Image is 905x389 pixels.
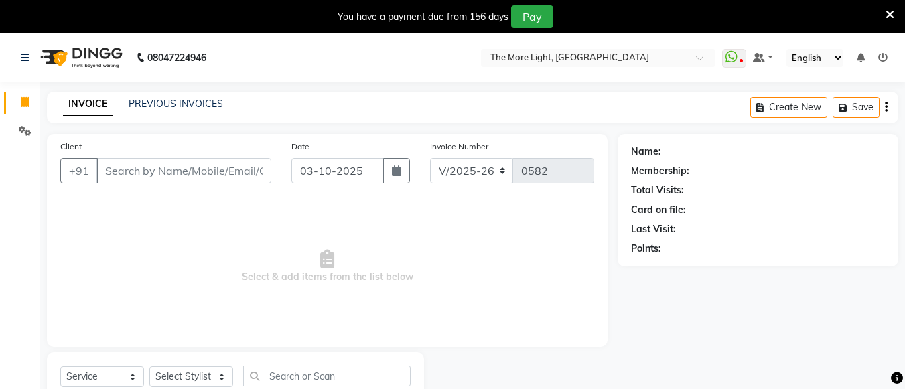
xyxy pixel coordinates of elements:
[96,158,271,183] input: Search by Name/Mobile/Email/Code
[60,158,98,183] button: +91
[430,141,488,153] label: Invoice Number
[631,183,684,198] div: Total Visits:
[631,145,661,159] div: Name:
[833,97,880,118] button: Save
[750,97,827,118] button: Create New
[631,242,661,256] div: Points:
[60,200,594,333] span: Select & add items from the list below
[511,5,553,28] button: Pay
[631,222,676,236] div: Last Visit:
[63,92,113,116] a: INVOICE
[129,98,223,110] a: PREVIOUS INVOICES
[34,39,126,76] img: logo
[147,39,206,76] b: 08047224946
[338,10,508,24] div: You have a payment due from 156 days
[631,164,689,178] div: Membership:
[291,141,309,153] label: Date
[631,203,686,217] div: Card on file:
[60,141,82,153] label: Client
[243,366,411,386] input: Search or Scan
